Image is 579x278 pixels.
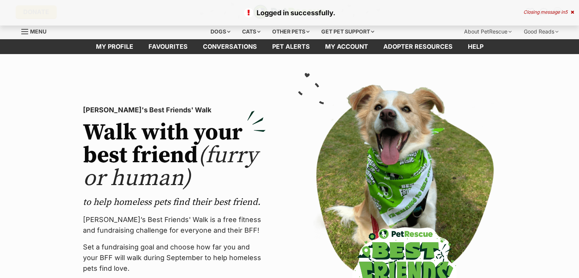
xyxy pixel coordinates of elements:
[317,39,376,54] a: My account
[83,196,266,208] p: to help homeless pets find their best friend.
[88,39,141,54] a: My profile
[83,141,258,193] span: (furry or human)
[205,24,236,39] div: Dogs
[237,24,266,39] div: Cats
[267,24,315,39] div: Other pets
[83,242,266,274] p: Set a fundraising goal and choose how far you and your BFF will walk during September to help hom...
[21,24,52,38] a: Menu
[518,24,564,39] div: Good Reads
[316,24,380,39] div: Get pet support
[141,39,195,54] a: Favourites
[30,28,46,35] span: Menu
[376,39,460,54] a: Adopter resources
[83,121,266,190] h2: Walk with your best friend
[460,39,491,54] a: Help
[83,105,266,115] p: [PERSON_NAME]'s Best Friends' Walk
[459,24,517,39] div: About PetRescue
[83,214,266,236] p: [PERSON_NAME]’s Best Friends' Walk is a free fitness and fundraising challenge for everyone and t...
[265,39,317,54] a: Pet alerts
[195,39,265,54] a: conversations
